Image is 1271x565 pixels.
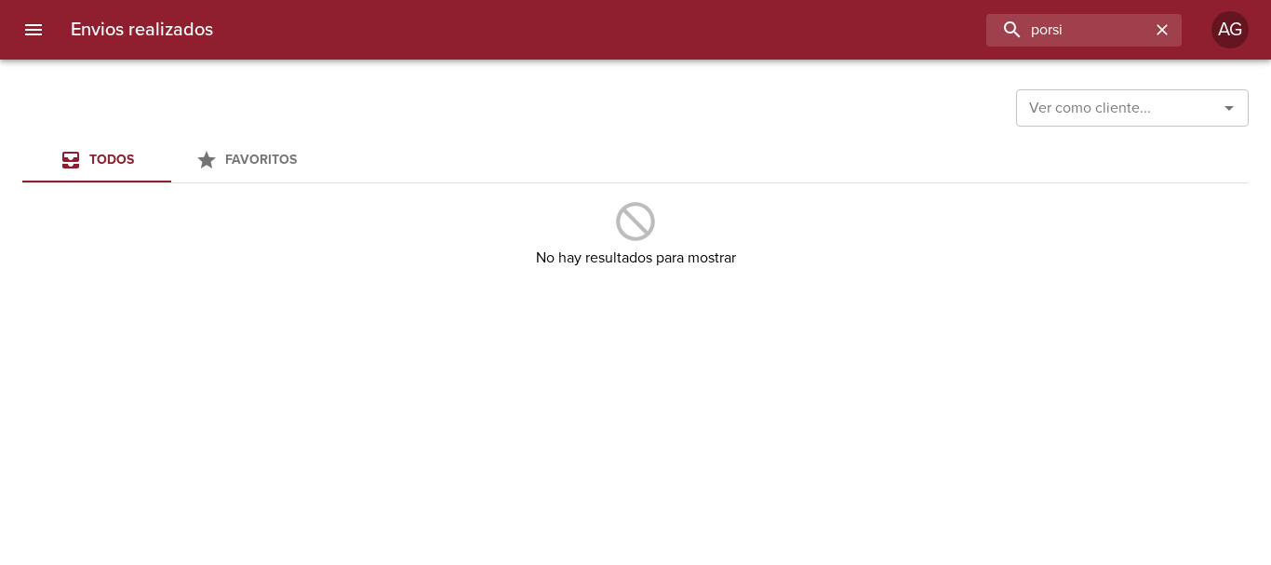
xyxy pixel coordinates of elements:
[89,152,134,168] span: Todos
[986,14,1150,47] input: buscar
[71,15,213,45] h6: Envios realizados
[225,152,297,168] span: Favoritos
[1211,11,1249,48] div: Abrir información de usuario
[536,245,736,271] h6: No hay resultados para mostrar
[22,138,320,182] div: Tabs Envios
[11,7,56,52] button: menu
[1211,11,1249,48] div: AG
[1216,95,1242,121] button: Abrir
